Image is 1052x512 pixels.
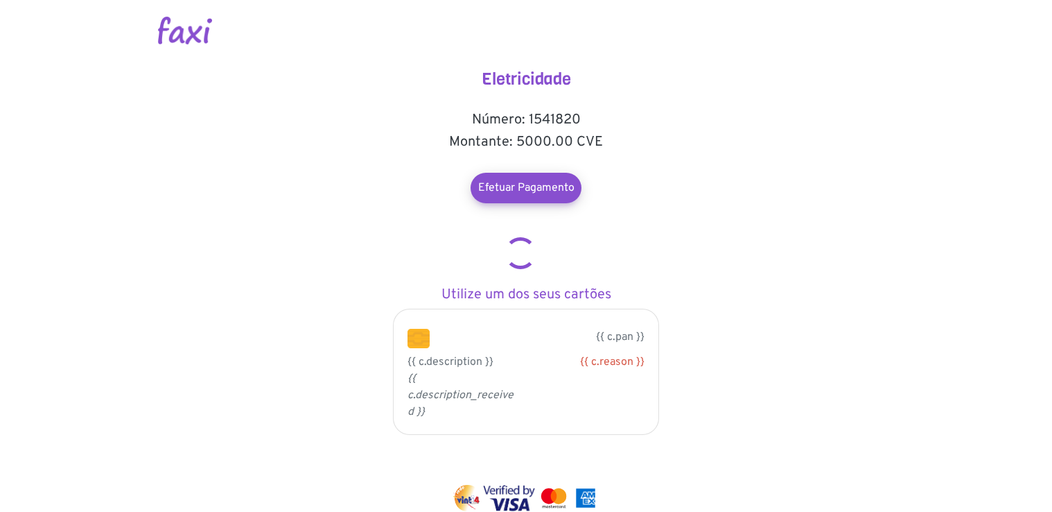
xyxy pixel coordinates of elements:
img: mastercard [538,485,570,511]
a: Efetuar Pagamento [471,173,581,203]
h4: Eletricidade [387,69,665,89]
img: visa [483,485,535,511]
i: {{ c.description_received }} [407,372,514,419]
h5: Utilize um dos seus cartões [387,287,665,303]
img: mastercard [572,485,599,511]
span: {{ c.description }} [407,355,493,369]
img: vinti4 [453,485,481,511]
div: {{ c.reason }} [536,354,645,370]
p: {{ c.pan }} [450,329,645,345]
h5: Número: 1541820 [387,112,665,128]
img: chip.png [407,329,430,348]
h5: Montante: 5000.00 CVE [387,134,665,151]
